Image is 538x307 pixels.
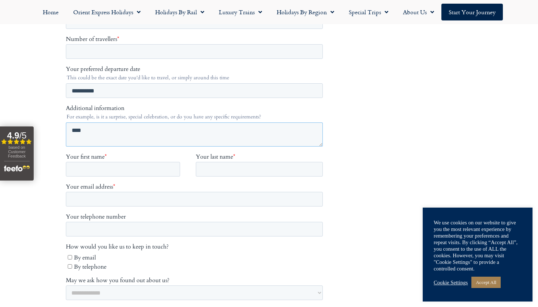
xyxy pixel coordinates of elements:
a: Start your Journey [441,4,503,20]
input: By email [2,266,6,270]
span: Your last name [130,163,167,171]
a: Holidays by Region [269,4,341,20]
a: Holidays by Rail [148,4,212,20]
a: Orient Express Holidays [66,4,148,20]
input: By telephone [2,275,6,279]
a: Home [36,4,66,20]
a: Cookie Settings [434,279,468,286]
a: Special Trips [341,4,396,20]
div: We use cookies on our website to give you the most relevant experience by remembering your prefer... [434,219,522,272]
span: By email [8,264,30,272]
a: Luxury Trains [212,4,269,20]
a: Accept All [471,277,501,288]
nav: Menu [4,4,534,20]
span: By telephone [8,273,41,281]
a: About Us [396,4,441,20]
